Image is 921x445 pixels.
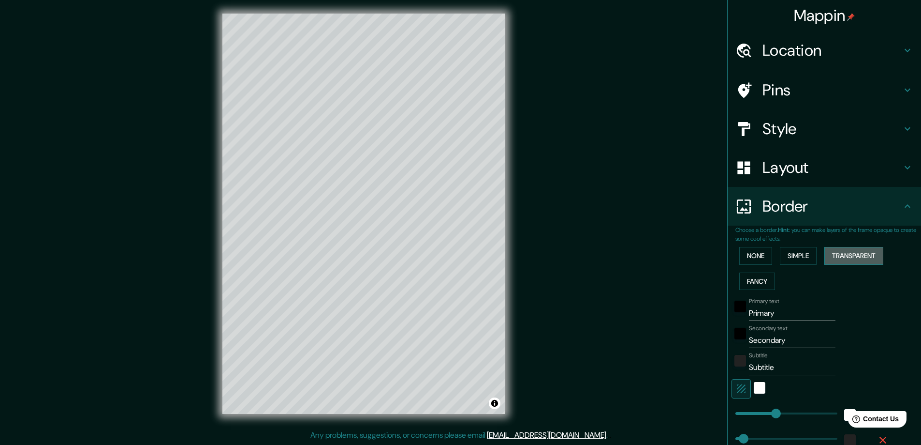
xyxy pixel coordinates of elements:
[489,398,500,409] button: Toggle attribution
[734,355,746,367] button: color-222222
[749,324,788,333] label: Secondary text
[739,273,775,291] button: Fancy
[835,407,910,434] iframe: Help widget launcher
[734,301,746,312] button: black
[794,6,855,25] h4: Mappin
[310,430,608,441] p: Any problems, suggestions, or concerns please email .
[609,430,611,441] div: .
[608,430,609,441] div: .
[728,148,921,187] div: Layout
[728,71,921,109] div: Pins
[778,226,789,234] b: Hint
[762,41,902,60] h4: Location
[728,187,921,226] div: Border
[728,31,921,70] div: Location
[762,197,902,216] h4: Border
[780,247,817,265] button: Simple
[749,297,779,306] label: Primary text
[735,226,921,243] p: Choose a border. : you can make layers of the frame opaque to create some cool effects.
[762,80,902,100] h4: Pins
[847,13,855,21] img: pin-icon.png
[762,158,902,177] h4: Layout
[749,352,768,360] label: Subtitle
[739,247,772,265] button: None
[734,328,746,339] button: black
[762,119,902,138] h4: Style
[754,382,765,394] button: white
[728,109,921,148] div: Style
[487,430,606,440] a: [EMAIL_ADDRESS][DOMAIN_NAME]
[824,247,883,265] button: Transparent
